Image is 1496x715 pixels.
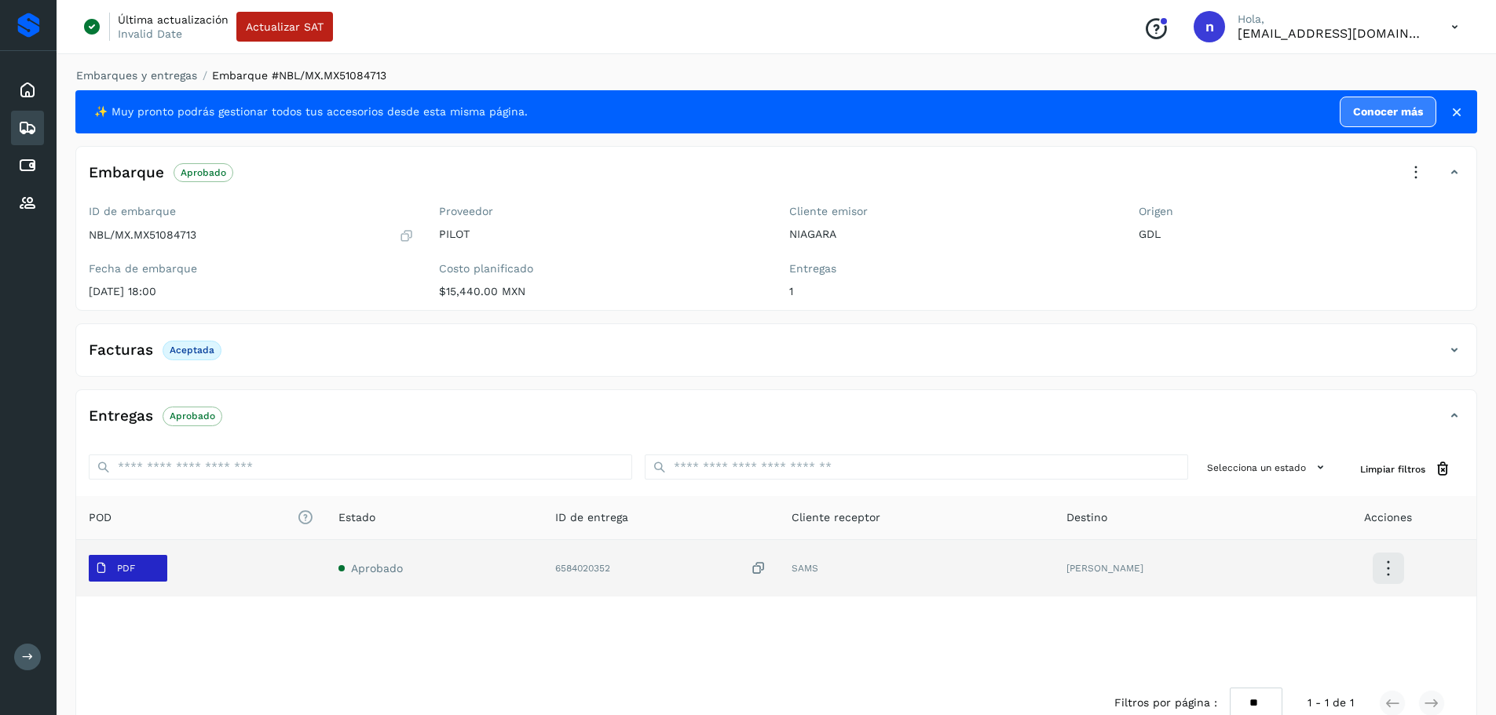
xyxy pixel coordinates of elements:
[89,205,414,218] label: ID de embarque
[1364,509,1412,526] span: Acciones
[779,540,1054,596] td: SAMS
[11,111,44,145] div: Embarques
[11,186,44,221] div: Proveedores
[236,12,333,42] button: Actualizar SAT
[792,509,880,526] span: Cliente receptor
[555,560,767,577] div: 6584020352
[439,285,764,298] p: $15,440.00 MXN
[75,67,1477,84] nav: breadcrumb
[89,555,167,582] button: PDF
[338,509,375,526] span: Estado
[1054,540,1300,596] td: [PERSON_NAME]
[789,228,1114,241] p: NIAGARA
[1360,462,1425,476] span: Limpiar filtros
[1139,228,1464,241] p: GDL
[89,285,414,298] p: [DATE] 18:00
[789,205,1114,218] label: Cliente emisor
[1238,26,1426,41] p: niagara+prod@solvento.mx
[789,262,1114,275] label: Entregas
[212,69,386,82] span: Embarque #NBL/MX.MX51084713
[76,403,1476,442] div: EntregasAprobado
[1114,695,1217,711] span: Filtros por página :
[1340,97,1436,127] a: Conocer más
[1201,454,1335,480] button: Selecciona un estado
[555,509,628,526] span: ID de entrega
[76,337,1476,376] div: FacturasAceptada
[11,73,44,108] div: Inicio
[76,159,1476,199] div: EmbarqueAprobado
[789,285,1114,298] p: 1
[1348,454,1464,483] button: Limpiar filtros
[94,104,528,120] span: ✨ Muy pronto podrás gestionar todos tus accesorios desde esta misma página.
[89,262,414,275] label: Fecha de embarque
[11,148,44,183] div: Cuentas por pagar
[246,21,324,32] span: Actualizar SAT
[439,228,764,241] p: PILOT
[89,407,153,425] h4: Entregas
[351,562,403,575] span: Aprobado
[181,167,226,178] p: Aprobado
[89,228,196,242] p: NBL/MX.MX51084713
[1308,695,1354,711] span: 1 - 1 de 1
[439,262,764,275] label: Costo planificado
[1238,13,1426,26] p: Hola,
[117,563,135,574] p: PDF
[170,410,215,421] p: Aprobado
[76,69,197,82] a: Embarques y entregas
[89,164,164,182] h4: Embarque
[118,27,182,41] p: Invalid Date
[89,341,153,359] h4: Facturas
[170,345,214,356] p: Aceptada
[439,205,764,218] label: Proveedor
[1139,205,1464,218] label: Origen
[118,13,229,27] p: Última actualización
[89,509,313,526] span: POD
[1066,509,1107,526] span: Destino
